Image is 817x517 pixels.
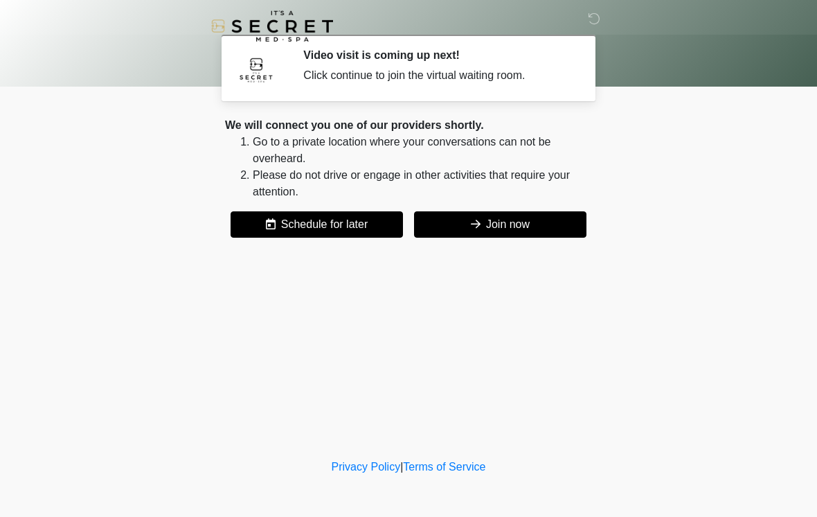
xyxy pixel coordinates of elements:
[332,461,401,473] a: Privacy Policy
[235,49,277,90] img: Agent Avatar
[414,211,586,238] button: Join now
[231,211,403,238] button: Schedule for later
[211,10,333,42] img: It's A Secret Med Spa Logo
[303,49,571,62] h2: Video visit is coming up next!
[225,117,592,134] div: We will connect you one of our providers shortly.
[400,461,403,473] a: |
[403,461,485,473] a: Terms of Service
[253,167,592,200] li: Please do not drive or engage in other activities that require your attention.
[253,134,592,167] li: Go to a private location where your conversations can not be overheard.
[303,67,571,84] div: Click continue to join the virtual waiting room.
